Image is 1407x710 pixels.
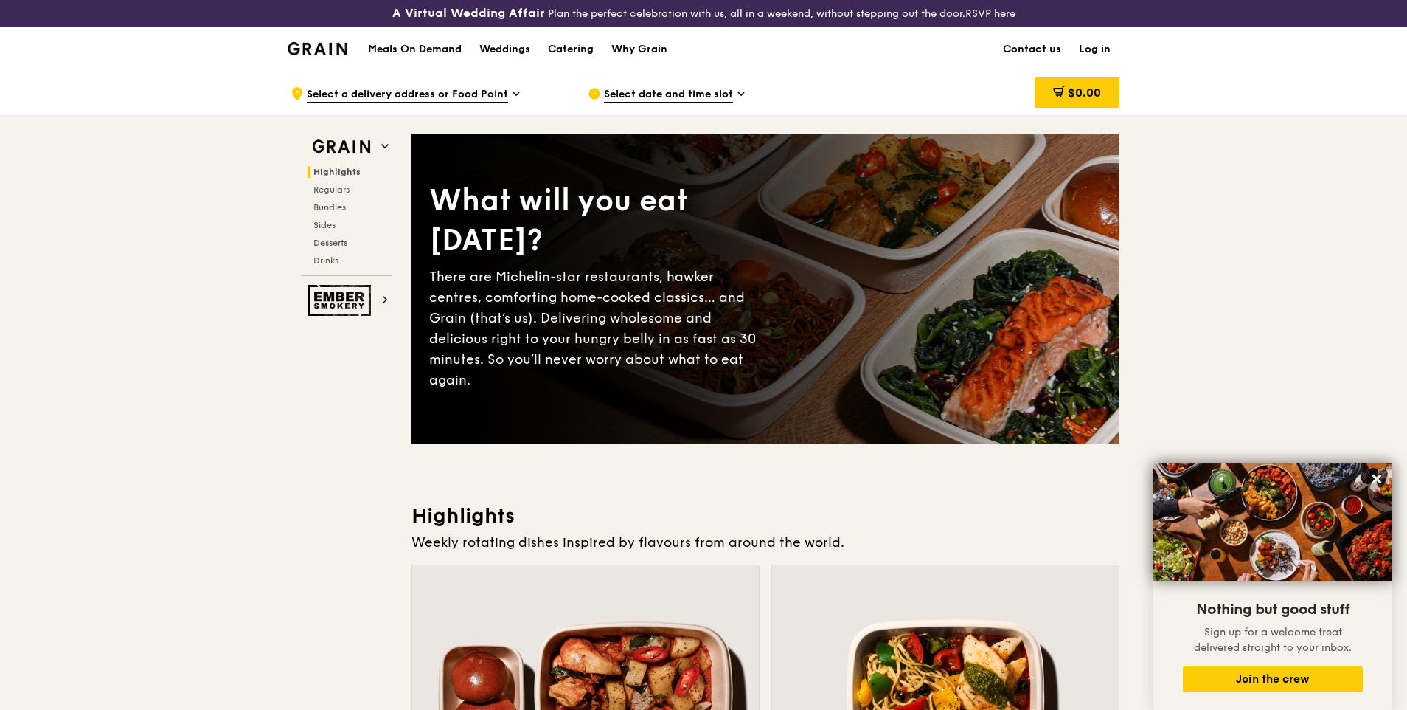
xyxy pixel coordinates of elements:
[288,42,347,55] img: Grain
[1153,463,1392,581] img: DSC07876-Edit02-Large.jpeg
[548,27,594,72] div: Catering
[1365,467,1389,491] button: Close
[313,202,346,213] span: Bundles
[313,220,336,230] span: Sides
[392,6,545,21] h3: A Virtual Wedding Affair
[1183,666,1363,692] button: Join the crew
[602,27,676,72] a: Why Grain
[313,185,350,195] span: Regulars
[308,134,375,160] img: Grain web logo
[604,87,733,103] span: Select date and time slot
[611,27,667,72] div: Why Grain
[313,167,361,177] span: Highlights
[1196,601,1349,618] span: Nothing but good stuff
[313,255,338,266] span: Drinks
[307,87,508,103] span: Select a delivery address or Food Point
[1194,626,1352,654] span: Sign up for a welcome treat delivered straight to your inbox.
[288,26,347,70] a: GrainGrain
[308,285,375,316] img: Ember Smokery web logo
[994,27,1070,72] a: Contact us
[965,7,1015,20] a: RSVP here
[411,532,1119,553] div: Weekly rotating dishes inspired by flavours from around the world.
[539,27,602,72] a: Catering
[470,27,539,72] a: Weddings
[313,238,347,248] span: Desserts
[279,6,1128,21] div: Plan the perfect celebration with us, all in a weekend, without stepping out the door.
[479,27,530,72] div: Weddings
[411,503,1119,529] h3: Highlights
[1068,86,1101,100] span: $0.00
[1070,27,1119,72] a: Log in
[429,181,765,261] div: What will you eat [DATE]?
[368,42,462,57] h1: Meals On Demand
[429,266,765,390] div: There are Michelin-star restaurants, hawker centres, comforting home-cooked classics… and Grain (...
